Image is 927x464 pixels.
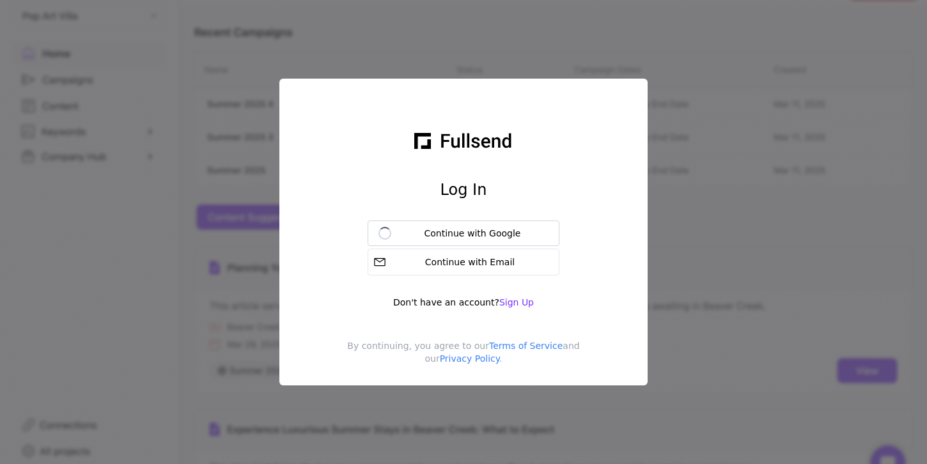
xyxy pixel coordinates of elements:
div: Continue with Google [396,227,549,240]
a: Privacy Policy [440,353,499,364]
button: Continue with Email [368,249,559,275]
div: By continuing, you agree to our and our . [290,339,637,375]
div: Continue with Email [391,256,554,268]
a: Terms of Service [489,341,563,351]
h1: Log In [440,180,487,200]
button: Continue with Google [368,220,559,246]
span: Sign Up [499,297,534,307]
div: Don't have an account? [368,296,559,309]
